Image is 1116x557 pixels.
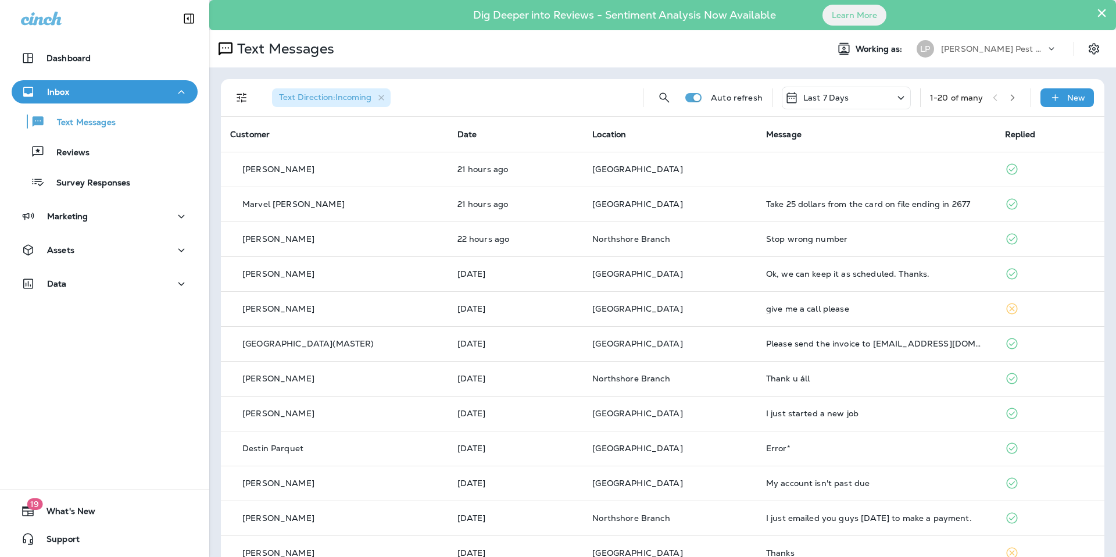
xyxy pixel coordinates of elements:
[242,339,374,348] p: [GEOGRAPHIC_DATA](MASTER)
[242,374,314,383] p: [PERSON_NAME]
[592,338,682,349] span: [GEOGRAPHIC_DATA]
[45,148,90,159] p: Reviews
[457,374,574,383] p: Oct 6, 2025 10:23 AM
[47,245,74,255] p: Assets
[766,339,986,348] div: Please send the invoice to ap@1st-lake.com
[45,178,130,189] p: Survey Responses
[242,234,314,244] p: [PERSON_NAME]
[279,92,371,102] span: Text Direction : Incoming
[766,234,986,244] div: Stop wrong number
[47,212,88,221] p: Marketing
[242,165,314,174] p: [PERSON_NAME]
[12,238,198,262] button: Assets
[230,86,253,109] button: Filters
[457,199,574,209] p: Oct 7, 2025 02:00 PM
[12,170,198,194] button: Survey Responses
[47,87,69,97] p: Inbox
[457,513,574,523] p: Oct 3, 2025 12:38 PM
[766,304,986,313] div: give me a call please
[917,40,934,58] div: LP
[653,86,676,109] button: Search Messages
[457,479,574,488] p: Oct 5, 2025 12:17 PM
[12,527,198,551] button: Support
[230,129,270,140] span: Customer
[592,199,682,209] span: [GEOGRAPHIC_DATA]
[822,5,886,26] button: Learn More
[35,506,95,520] span: What's New
[45,117,116,128] p: Text Messages
[242,409,314,418] p: [PERSON_NAME]
[766,199,986,209] div: Take 25 dollars from the card on file ending in 2677
[592,129,626,140] span: Location
[12,109,198,134] button: Text Messages
[457,234,574,244] p: Oct 7, 2025 01:35 PM
[439,13,810,17] p: Dig Deeper into Reviews - Sentiment Analysis Now Available
[592,164,682,174] span: [GEOGRAPHIC_DATA]
[766,374,986,383] div: Thank u áll
[242,304,314,313] p: [PERSON_NAME]
[242,199,345,209] p: Marvel [PERSON_NAME]
[457,304,574,313] p: Oct 6, 2025 01:21 PM
[242,269,314,278] p: [PERSON_NAME]
[272,88,391,107] div: Text Direction:Incoming
[592,513,670,523] span: Northshore Branch
[46,53,91,63] p: Dashboard
[766,409,986,418] div: I just started a new job
[1067,93,1085,102] p: New
[592,269,682,279] span: [GEOGRAPHIC_DATA]
[592,478,682,488] span: [GEOGRAPHIC_DATA]
[12,47,198,70] button: Dashboard
[711,93,763,102] p: Auto refresh
[12,140,198,164] button: Reviews
[766,513,986,523] div: I just emailed you guys yesterday to make a payment.
[35,534,80,548] span: Support
[12,205,198,228] button: Marketing
[592,234,670,244] span: Northshore Branch
[457,444,574,453] p: Oct 5, 2025 12:19 PM
[27,498,42,510] span: 19
[1005,129,1035,140] span: Replied
[592,408,682,419] span: [GEOGRAPHIC_DATA]
[766,269,986,278] div: Ok, we can keep it as scheduled. Thanks.
[766,444,986,453] div: Error*
[803,93,849,102] p: Last 7 Days
[457,269,574,278] p: Oct 6, 2025 04:44 PM
[12,272,198,295] button: Data
[1083,38,1104,59] button: Settings
[941,44,1046,53] p: [PERSON_NAME] Pest Control
[457,165,574,174] p: Oct 7, 2025 02:01 PM
[457,129,477,140] span: Date
[242,513,314,523] p: [PERSON_NAME]
[592,443,682,454] span: [GEOGRAPHIC_DATA]
[173,7,205,30] button: Collapse Sidebar
[457,409,574,418] p: Oct 5, 2025 02:13 PM
[457,339,574,348] p: Oct 6, 2025 12:08 PM
[12,499,198,523] button: 19What's New
[47,279,67,288] p: Data
[766,129,802,140] span: Message
[233,40,334,58] p: Text Messages
[592,373,670,384] span: Northshore Branch
[242,479,314,488] p: [PERSON_NAME]
[1096,3,1107,22] button: Close
[930,93,983,102] div: 1 - 20 of many
[856,44,905,54] span: Working as:
[12,80,198,103] button: Inbox
[242,444,303,453] p: Destin Parquet
[592,304,682,314] span: [GEOGRAPHIC_DATA]
[766,479,986,488] div: My account isn't past due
